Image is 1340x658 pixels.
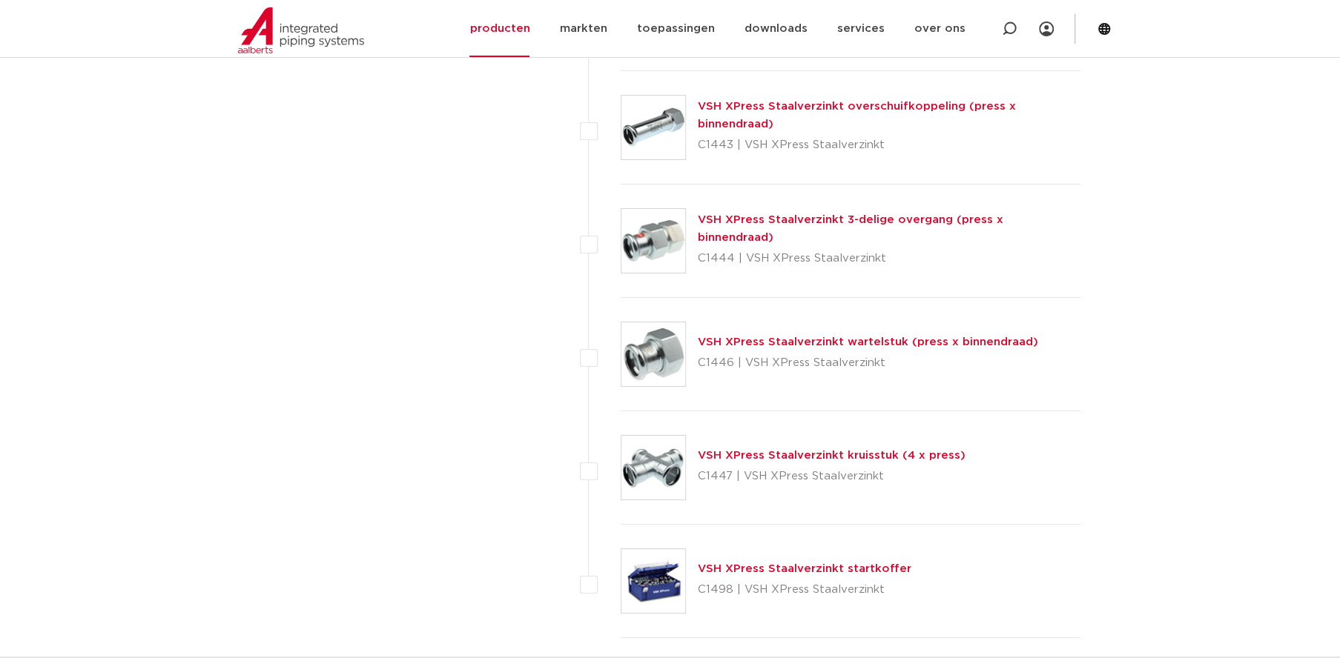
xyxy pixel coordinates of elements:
[698,247,1081,270] p: C1444 | VSH XPress Staalverzinkt
[621,549,685,613] img: Thumbnail for VSH XPress Staalverzinkt startkoffer
[698,465,966,488] p: C1447 | VSH XPress Staalverzinkt
[621,209,685,273] img: Thumbnail for VSH XPress Staalverzinkt 3-delige overgang (press x binnendraad)
[621,322,685,386] img: Thumbnail for VSH XPress Staalverzinkt wartelstuk (press x binnendraad)
[698,351,1038,375] p: C1446 | VSH XPress Staalverzinkt
[698,133,1081,157] p: C1443 | VSH XPress Staalverzinkt
[698,563,911,574] a: VSH XPress Staalverzinkt startkoffer
[621,436,685,499] img: Thumbnail for VSH XPress Staalverzinkt kruisstuk (4 x press)
[698,450,966,461] a: VSH XPress Staalverzinkt kruisstuk (4 x press)
[698,578,911,602] p: C1498 | VSH XPress Staalverzinkt
[698,101,1016,130] a: VSH XPress Staalverzinkt overschuifkoppeling (press x binnendraad)
[698,336,1038,348] a: VSH XPress Staalverzinkt wartelstuk (press x binnendraad)
[621,96,685,159] img: Thumbnail for VSH XPress Staalverzinkt overschuifkoppeling (press x binnendraad)
[698,214,1003,243] a: VSH XPress Staalverzinkt 3-delige overgang (press x binnendraad)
